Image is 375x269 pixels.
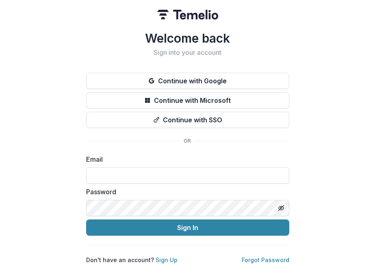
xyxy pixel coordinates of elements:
[86,73,289,89] button: Continue with Google
[86,154,284,164] label: Email
[275,202,288,215] button: Toggle password visibility
[157,10,218,20] img: Temelio
[242,256,289,263] a: Forgot Password
[156,256,178,263] a: Sign Up
[86,31,289,46] h1: Welcome back
[86,187,284,197] label: Password
[86,49,289,56] h2: Sign into your account
[86,112,289,128] button: Continue with SSO
[86,219,289,236] button: Sign In
[86,92,289,108] button: Continue with Microsoft
[86,256,178,264] p: Don't have an account?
